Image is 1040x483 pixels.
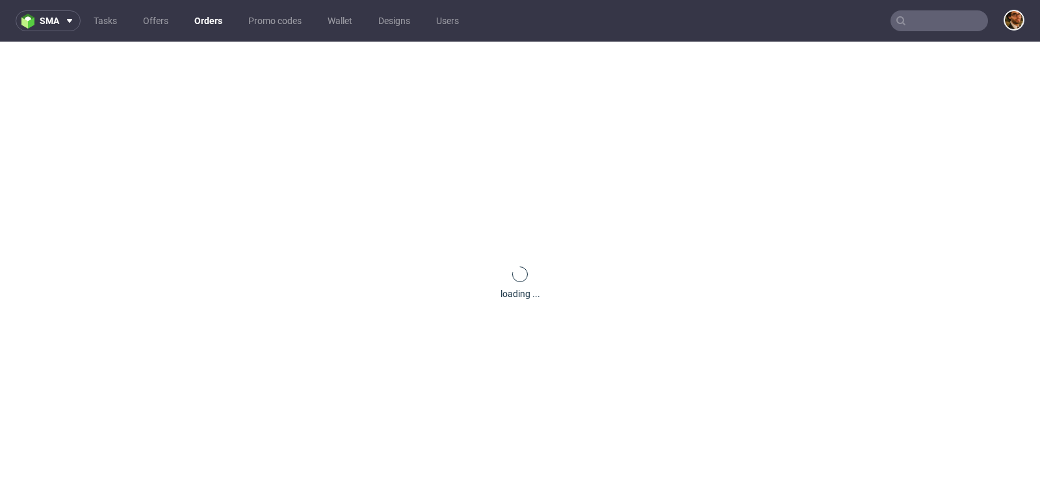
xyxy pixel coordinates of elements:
[135,10,176,31] a: Offers
[21,14,40,29] img: logo
[370,10,418,31] a: Designs
[240,10,309,31] a: Promo codes
[86,10,125,31] a: Tasks
[1005,11,1023,29] img: Matteo Corsico
[428,10,467,31] a: Users
[320,10,360,31] a: Wallet
[187,10,230,31] a: Orders
[40,16,59,25] span: sma
[500,287,540,300] div: loading ...
[16,10,81,31] button: sma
